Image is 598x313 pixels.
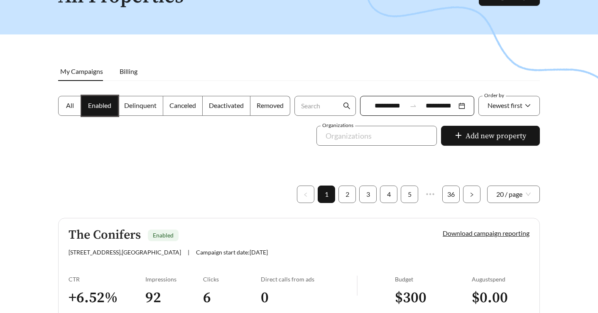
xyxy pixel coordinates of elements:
[69,228,141,242] h5: The Conifers
[145,289,203,307] h3: 92
[422,186,439,203] li: Next 5 Pages
[455,132,462,141] span: plus
[66,101,74,109] span: All
[469,192,474,197] span: right
[169,101,196,109] span: Canceled
[409,102,417,110] span: swap-right
[488,101,522,109] span: Newest first
[261,276,357,283] div: Direct calls from ads
[209,101,244,109] span: Deactivated
[443,229,529,237] a: Download campaign reporting
[380,186,397,203] li: 4
[153,232,174,239] span: Enabled
[466,130,526,142] span: Add new property
[443,186,459,203] a: 36
[359,186,377,203] li: 3
[472,289,529,307] h3: $ 0.00
[401,186,418,203] a: 5
[380,186,397,203] a: 4
[395,289,472,307] h3: $ 300
[303,192,308,197] span: left
[203,289,261,307] h3: 6
[395,276,472,283] div: Budget
[318,186,335,203] a: 1
[88,101,111,109] span: Enabled
[120,67,137,75] span: Billing
[297,186,314,203] li: Previous Page
[357,276,358,296] img: line
[409,102,417,110] span: to
[69,249,181,256] span: [STREET_ADDRESS] , [GEOGRAPHIC_DATA]
[69,276,145,283] div: CTR
[297,186,314,203] button: left
[124,101,157,109] span: Delinquent
[496,186,531,203] span: 20 / page
[145,276,203,283] div: Impressions
[257,101,284,109] span: Removed
[261,289,357,307] h3: 0
[441,126,540,146] button: plusAdd new property
[463,186,480,203] button: right
[442,186,460,203] li: 36
[487,186,540,203] div: Page Size
[472,276,529,283] div: August spend
[422,186,439,203] span: •••
[196,249,268,256] span: Campaign start date: [DATE]
[360,186,376,203] a: 3
[60,67,103,75] span: My Campaigns
[188,249,189,256] span: |
[203,276,261,283] div: Clicks
[339,186,355,203] a: 2
[463,186,480,203] li: Next Page
[343,102,350,110] span: search
[69,289,145,307] h3: + 6.52 %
